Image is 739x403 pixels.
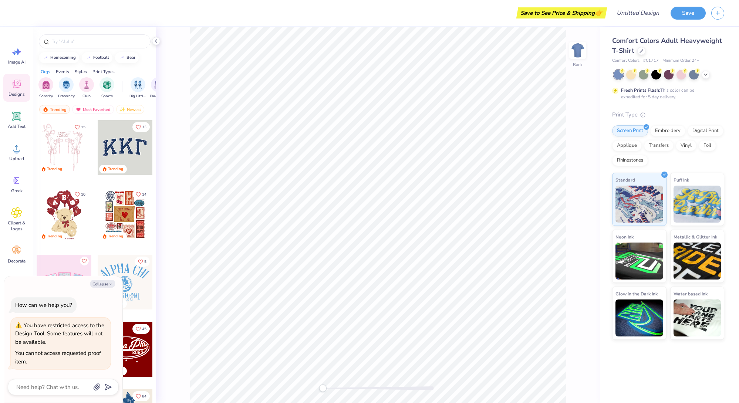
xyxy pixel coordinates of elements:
[615,176,635,184] span: Standard
[671,7,706,20] button: Save
[15,349,101,365] div: You cannot access requested proof item.
[132,189,150,199] button: Like
[612,36,722,55] span: Comfort Colors Adult Heavyweight T-Shirt
[39,52,79,63] button: homecoming
[132,324,150,334] button: Like
[58,77,75,99] div: filter for Fraternity
[86,55,92,60] img: trend_line.gif
[126,55,135,60] div: bear
[615,186,663,223] img: Standard
[119,107,125,112] img: newest.gif
[650,125,685,136] div: Embroidery
[39,94,53,99] span: Sorority
[621,87,660,93] strong: Fresh Prints Flash:
[79,77,94,99] div: filter for Club
[108,166,123,172] div: Trending
[615,290,658,298] span: Glow in the Dark Ink
[612,111,724,119] div: Print Type
[82,52,112,63] button: football
[115,52,139,63] button: bear
[58,77,75,99] button: filter button
[612,125,648,136] div: Screen Print
[132,391,150,401] button: Like
[150,94,167,99] span: Parent's Weekend
[116,105,144,114] div: Newest
[615,299,663,336] img: Glow in the Dark Ink
[93,55,109,60] div: football
[674,299,721,336] img: Water based Ink
[47,166,62,172] div: Trending
[11,188,23,194] span: Greek
[154,81,163,89] img: Parent's Weekend Image
[81,193,85,196] span: 10
[41,68,50,75] div: Orgs
[51,38,146,45] input: Try "Alpha"
[518,7,605,18] div: Save to See Price & Shipping
[99,77,114,99] button: filter button
[674,243,721,280] img: Metallic & Glitter Ink
[144,260,146,264] span: 5
[621,87,712,100] div: This color can be expedited for 5 day delivery.
[615,233,634,241] span: Neon Ink
[50,55,76,60] div: homecoming
[43,107,48,112] img: trending.gif
[688,125,723,136] div: Digital Print
[643,58,659,64] span: # C1717
[15,301,72,309] div: How can we help you?
[101,94,113,99] span: Sports
[699,140,716,151] div: Foil
[62,81,70,89] img: Fraternity Image
[135,257,150,267] button: Like
[674,233,717,241] span: Metallic & Glitter Ink
[8,59,26,65] span: Image AI
[80,257,89,265] button: Like
[108,234,123,239] div: Trending
[39,105,70,114] div: Trending
[129,77,146,99] button: filter button
[38,77,53,99] div: filter for Sorority
[662,58,699,64] span: Minimum Order: 24 +
[90,280,115,288] button: Collapse
[319,385,327,392] div: Accessibility label
[674,176,689,184] span: Puff Ink
[92,68,115,75] div: Print Types
[134,81,142,89] img: Big Little Reveal Image
[72,105,114,114] div: Most Favorited
[595,8,603,17] span: 👉
[8,258,26,264] span: Decorate
[676,140,696,151] div: Vinyl
[82,94,91,99] span: Club
[71,189,89,199] button: Like
[99,77,114,99] div: filter for Sports
[573,61,583,68] div: Back
[103,81,111,89] img: Sports Image
[15,322,104,346] div: You have restricted access to the Design Tool. Some features will not be available.
[4,220,29,232] span: Clipart & logos
[71,122,89,132] button: Like
[150,77,167,99] div: filter for Parent's Weekend
[79,77,94,99] button: filter button
[56,68,69,75] div: Events
[38,77,53,99] button: filter button
[81,125,85,129] span: 15
[142,327,146,331] span: 45
[129,77,146,99] div: filter for Big Little Reveal
[644,140,674,151] div: Transfers
[119,55,125,60] img: trend_line.gif
[150,77,167,99] button: filter button
[58,94,75,99] span: Fraternity
[615,243,663,280] img: Neon Ink
[132,122,150,132] button: Like
[612,155,648,166] div: Rhinestones
[142,125,146,129] span: 33
[570,43,585,58] img: Back
[43,55,49,60] img: trend_line.gif
[9,91,25,97] span: Designs
[75,68,87,75] div: Styles
[674,290,708,298] span: Water based Ink
[142,394,146,398] span: 84
[75,107,81,112] img: most_fav.gif
[8,123,26,129] span: Add Text
[611,6,665,20] input: Untitled Design
[129,94,146,99] span: Big Little Reveal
